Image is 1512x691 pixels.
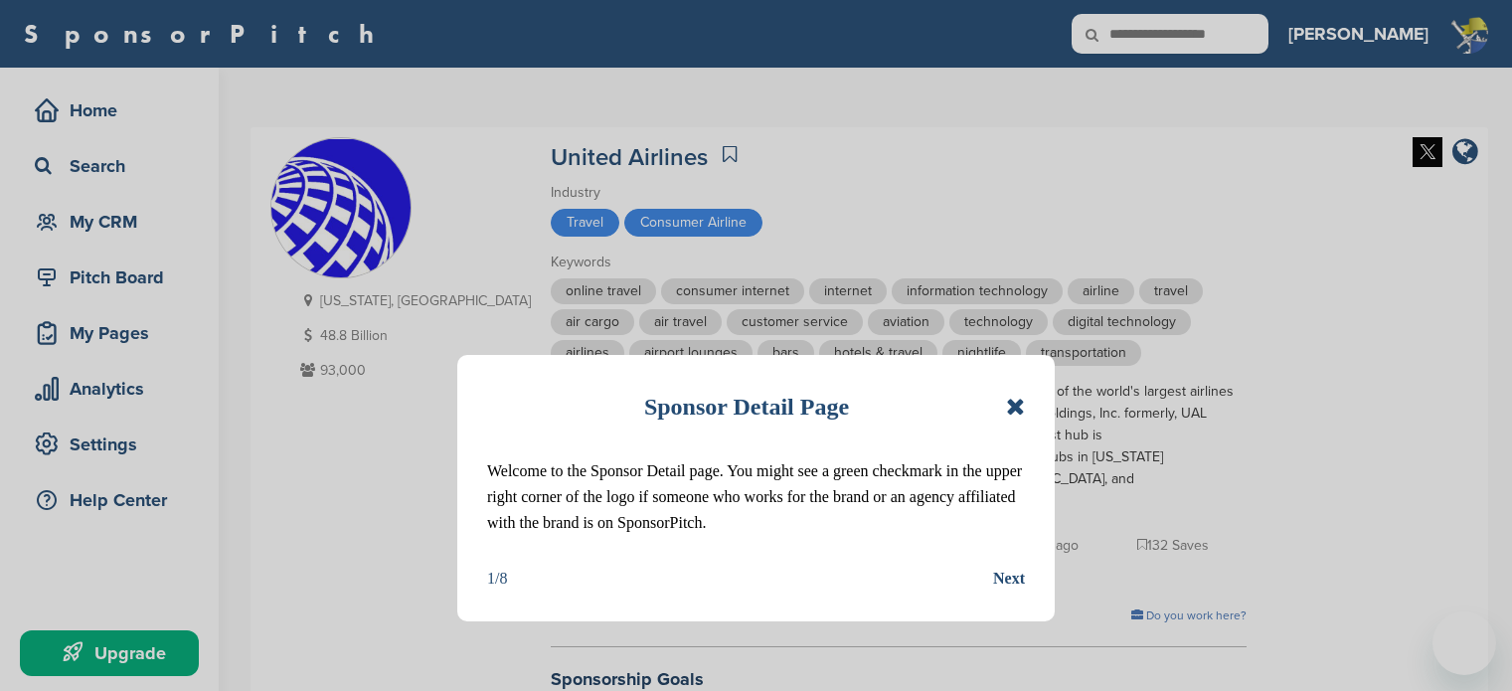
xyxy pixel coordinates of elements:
p: Welcome to the Sponsor Detail page. You might see a green checkmark in the upper right corner of ... [487,458,1025,536]
div: 1/8 [487,566,507,592]
iframe: Button to launch messaging window [1432,611,1496,675]
button: Next [993,566,1025,592]
h1: Sponsor Detail Page [644,385,849,429]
